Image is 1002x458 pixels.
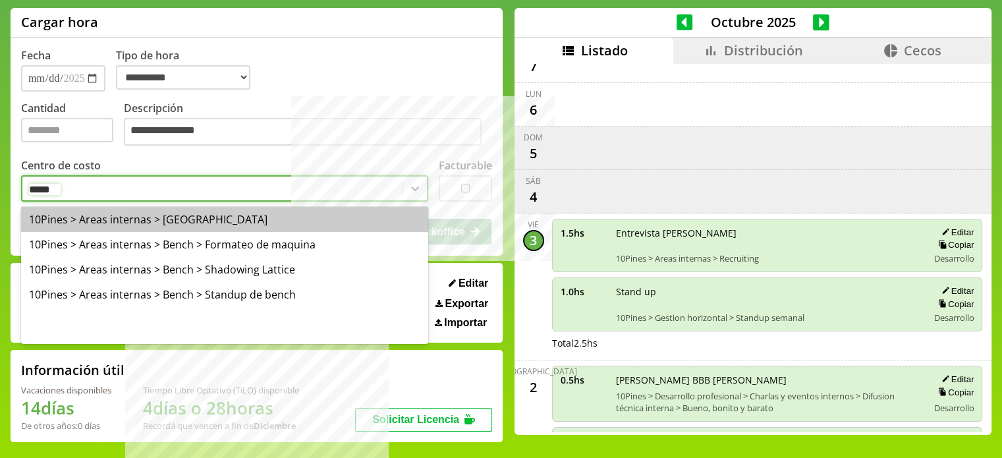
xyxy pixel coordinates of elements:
div: Recordá que vencen a fin de [143,420,299,432]
span: Desarrollo [933,252,974,264]
div: sáb [526,175,541,186]
span: Stand up [616,285,919,298]
button: Editar [445,277,492,290]
div: dom [524,132,543,143]
div: De otros años: 0 días [21,420,111,432]
div: 10Pines > Areas internas > [GEOGRAPHIC_DATA] [21,207,428,232]
div: 10Pines > Areas internas > Bench > Shadowing Lattice [21,257,428,282]
span: 1.0 hs [561,285,607,298]
label: Facturable [439,158,492,173]
h1: 14 días [21,396,111,420]
h2: Información útil [21,361,125,379]
div: 6 [523,100,544,121]
input: Cantidad [21,118,113,142]
b: Diciembre [254,420,296,432]
div: 10Pines > Areas internas > Bench > Standup de bench [21,282,428,307]
span: 10Pines > Gestion horizontal > Standup semanal [616,312,919,324]
span: [PERSON_NAME] BBB [PERSON_NAME] [616,374,919,386]
div: vie [528,219,539,230]
button: Copiar [934,239,974,250]
div: [DEMOGRAPHIC_DATA] [490,366,577,377]
h1: Cargar hora [21,13,98,31]
div: scrollable content [515,64,991,433]
span: 10Pines > Desarrollo profesional > Charlas y eventos internos > Difusion técnica interna > Bueno,... [616,390,919,414]
button: Editar [937,285,974,297]
div: Vacaciones disponibles [21,384,111,396]
span: 1.5 hs [561,227,607,239]
button: Copiar [934,299,974,310]
div: lun [526,88,542,100]
span: Entrevista [PERSON_NAME] [616,227,919,239]
label: Fecha [21,48,51,63]
div: 10Pines > Areas internas > Bench > Formateo de maquina [21,232,428,257]
button: Exportar [431,297,492,310]
button: Solicitar Licencia [355,408,492,432]
span: Exportar [445,298,488,310]
div: 7 [523,56,544,77]
select: Tipo de hora [116,65,250,90]
textarea: Descripción [124,118,482,146]
span: Listado [581,42,628,59]
span: Octubre 2025 [692,13,813,31]
span: Distribución [724,42,803,59]
span: Cecos [904,42,941,59]
h1: 4 días o 28 horas [143,396,299,420]
button: Editar [937,374,974,385]
span: Solicitar Licencia [372,414,459,425]
label: Tipo de hora [116,48,261,92]
span: Editar [459,277,488,289]
label: Centro de costo [21,158,101,173]
div: Total 2.5 hs [552,337,983,349]
button: Editar [937,227,974,238]
div: 5 [523,143,544,164]
div: 2 [523,377,544,398]
div: Tiempo Libre Optativo (TiLO) disponible [143,384,299,396]
label: Descripción [124,101,492,149]
span: Desarrollo [933,402,974,414]
div: 4 [523,186,544,208]
div: 3 [523,230,544,251]
span: Desarrollo [933,312,974,324]
span: 0.5 hs [561,374,607,386]
span: 10Pines > Areas internas > Recruiting [616,252,919,264]
label: Cantidad [21,101,124,149]
button: Copiar [934,387,974,398]
span: Importar [444,317,487,329]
